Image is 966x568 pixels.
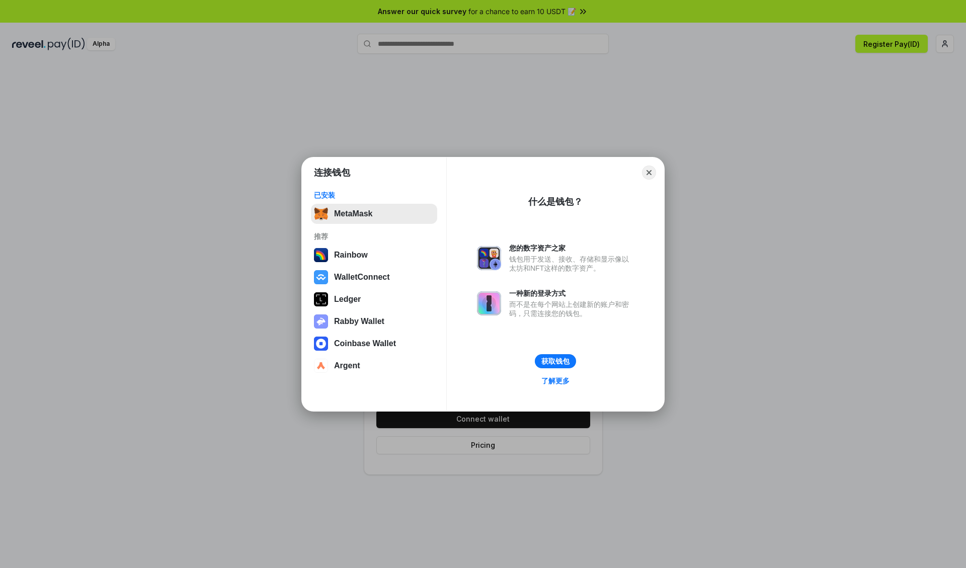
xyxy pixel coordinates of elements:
[314,270,328,284] img: svg+xml,%3Csvg%20width%3D%2228%22%20height%3D%2228%22%20viewBox%3D%220%200%2028%2028%22%20fill%3D...
[535,354,576,368] button: 获取钱包
[311,267,437,287] button: WalletConnect
[314,232,434,241] div: 推荐
[535,374,576,387] a: 了解更多
[334,317,384,326] div: Rabby Wallet
[509,244,634,253] div: 您的数字资产之家
[541,376,570,385] div: 了解更多
[314,248,328,262] img: svg+xml,%3Csvg%20width%3D%22120%22%20height%3D%22120%22%20viewBox%3D%220%200%20120%20120%22%20fil...
[311,356,437,376] button: Argent
[311,204,437,224] button: MetaMask
[642,166,656,180] button: Close
[334,339,396,348] div: Coinbase Wallet
[334,361,360,370] div: Argent
[314,191,434,200] div: 已安装
[334,209,372,218] div: MetaMask
[314,292,328,306] img: svg+xml,%3Csvg%20xmlns%3D%22http%3A%2F%2Fwww.w3.org%2F2000%2Fsvg%22%20width%3D%2228%22%20height%3...
[477,246,501,270] img: svg+xml,%3Csvg%20xmlns%3D%22http%3A%2F%2Fwww.w3.org%2F2000%2Fsvg%22%20fill%3D%22none%22%20viewBox...
[509,300,634,318] div: 而不是在每个网站上创建新的账户和密码，只需连接您的钱包。
[311,334,437,354] button: Coinbase Wallet
[314,314,328,329] img: svg+xml,%3Csvg%20xmlns%3D%22http%3A%2F%2Fwww.w3.org%2F2000%2Fsvg%22%20fill%3D%22none%22%20viewBox...
[314,359,328,373] img: svg+xml,%3Csvg%20width%3D%2228%22%20height%3D%2228%22%20viewBox%3D%220%200%2028%2028%22%20fill%3D...
[509,255,634,273] div: 钱包用于发送、接收、存储和显示像以太坊和NFT这样的数字资产。
[314,167,350,179] h1: 连接钱包
[541,357,570,366] div: 获取钱包
[311,311,437,332] button: Rabby Wallet
[334,251,368,260] div: Rainbow
[528,196,583,208] div: 什么是钱包？
[311,289,437,309] button: Ledger
[314,337,328,351] img: svg+xml,%3Csvg%20width%3D%2228%22%20height%3D%2228%22%20viewBox%3D%220%200%2028%2028%22%20fill%3D...
[509,289,634,298] div: 一种新的登录方式
[311,245,437,265] button: Rainbow
[477,291,501,315] img: svg+xml,%3Csvg%20xmlns%3D%22http%3A%2F%2Fwww.w3.org%2F2000%2Fsvg%22%20fill%3D%22none%22%20viewBox...
[314,207,328,221] img: svg+xml,%3Csvg%20fill%3D%22none%22%20height%3D%2233%22%20viewBox%3D%220%200%2035%2033%22%20width%...
[334,273,390,282] div: WalletConnect
[334,295,361,304] div: Ledger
